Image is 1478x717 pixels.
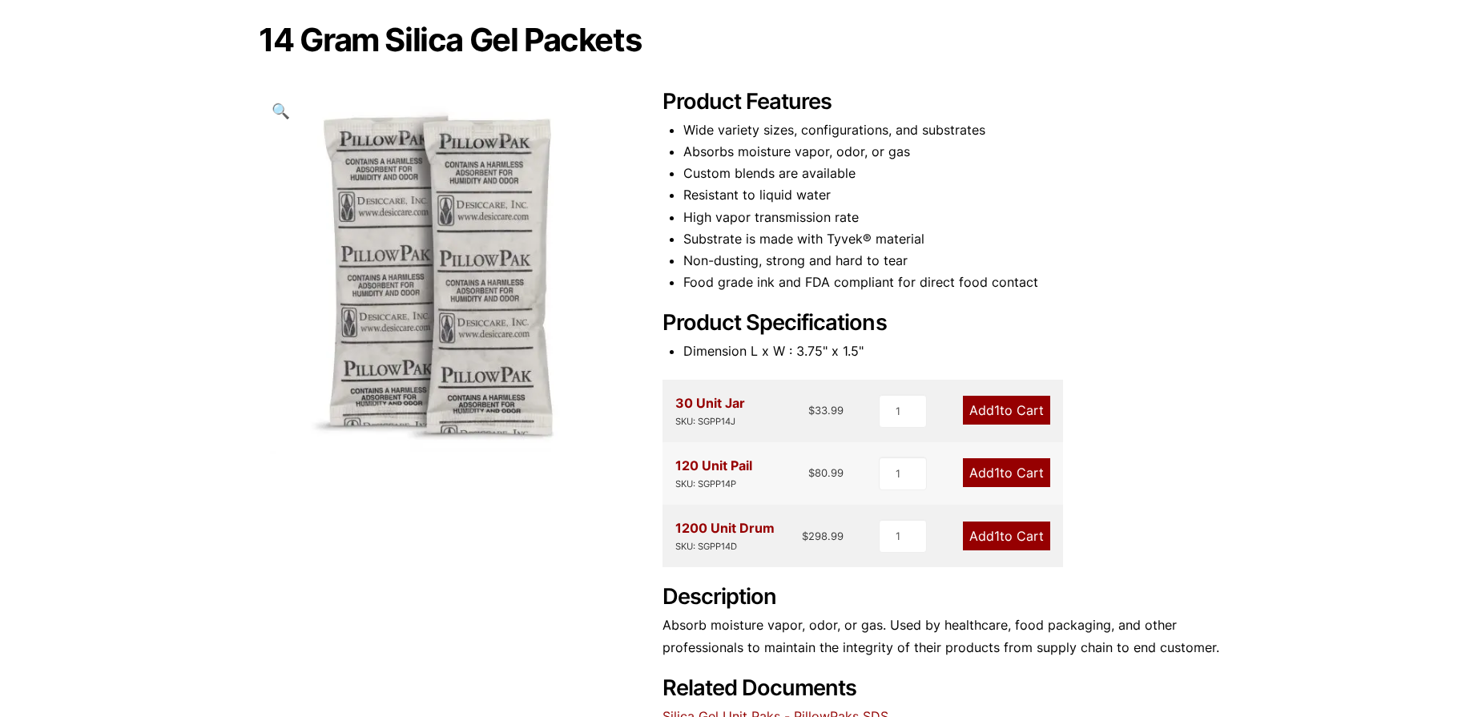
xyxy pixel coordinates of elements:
span: $ [808,466,815,479]
li: Substrate is made with Tyvek® material [683,228,1220,250]
h1: 14 Gram Silica Gel Packets [259,23,1220,57]
li: Resistant to liquid water [683,184,1220,206]
div: 30 Unit Jar [675,393,745,429]
div: 120 Unit Pail [675,455,752,492]
li: Dimension L x W : 3.75" x 1.5" [683,340,1220,362]
li: Food grade ink and FDA compliant for direct food contact [683,272,1220,293]
h2: Product Specifications [662,310,1220,336]
h2: Description [662,584,1220,610]
div: 1200 Unit Drum [675,518,775,554]
span: 1 [994,528,1000,544]
span: 🔍 [272,102,290,119]
a: Add1to Cart [963,396,1050,425]
h2: Product Features [662,89,1220,115]
span: $ [808,404,815,417]
p: Absorb moisture vapor, odor, or gas. Used by healthcare, food packaging, and other professionals ... [662,614,1220,658]
li: Wide variety sizes, configurations, and substrates [683,119,1220,141]
div: SKU: SGPP14P [675,477,752,492]
bdi: 80.99 [808,466,844,479]
bdi: 298.99 [802,530,844,542]
li: High vapor transmission rate [683,207,1220,228]
bdi: 33.99 [808,404,844,417]
div: SKU: SGPP14D [675,539,775,554]
a: Add1to Cart [963,522,1050,550]
a: View full-screen image gallery [259,89,303,133]
li: Non-dusting, strong and hard to tear [683,250,1220,272]
span: $ [802,530,808,542]
span: 1 [994,402,1000,418]
div: SKU: SGPP14J [675,414,745,429]
li: Custom blends are available [683,163,1220,184]
span: 1 [994,465,1000,481]
li: Absorbs moisture vapor, odor, or gas [683,141,1220,163]
a: Add1to Cart [963,458,1050,487]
